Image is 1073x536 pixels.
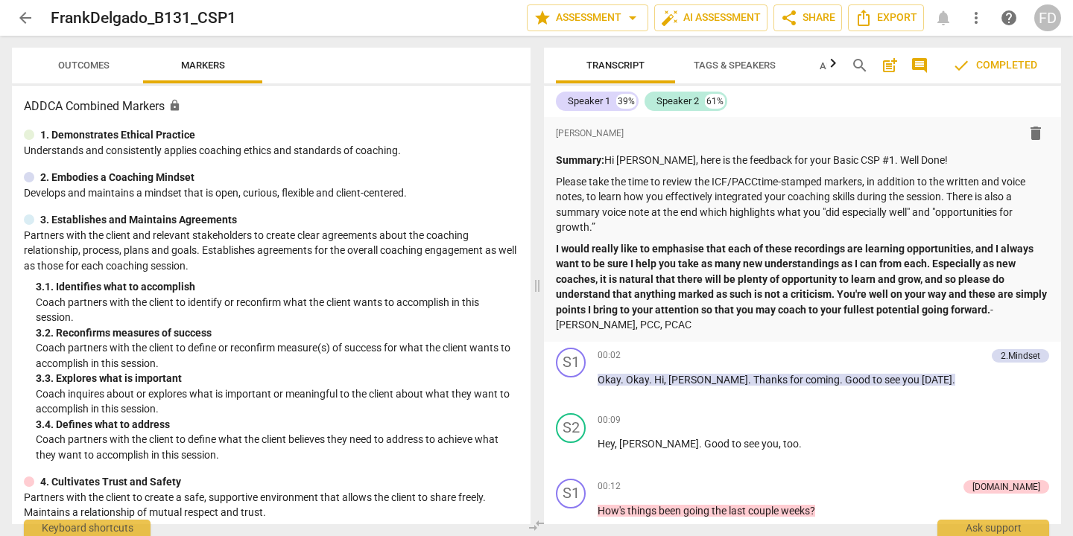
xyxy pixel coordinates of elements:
span: auto_fix_high [661,9,679,27]
div: Change speaker [556,413,586,443]
span: delete [1027,124,1045,142]
span: Okay [626,374,649,386]
div: 3. 4. Defines what to address [36,417,519,433]
strong: I would really like to emphasise that each of these recordings are learning opportunities, and I ... [556,243,1049,316]
p: Coach inquires about or explores what is important or meaningful to the client about what they wa... [36,386,519,417]
span: Analytics [820,60,889,71]
span: share [780,9,798,27]
p: Hi [PERSON_NAME], here is the feedback for your Basic CSP #1. Well Done! [556,153,1049,168]
p: 3. Establishes and Maintains Agreements [40,212,237,228]
span: Share [780,9,835,27]
h2: FrankDelgado_B131_CSP1 [51,9,236,28]
span: Okay [598,374,621,386]
div: Change speaker [556,348,586,377]
span: couple [748,505,781,517]
span: . [621,374,626,386]
button: Assessment [527,4,648,31]
p: Coach partners with the client to define or reconfirm measure(s) of success for what the client w... [36,340,519,371]
p: Coach partners with the client to define what the client believes they need to address to achieve... [36,432,519,462]
span: How's [598,505,627,517]
span: for [790,374,805,386]
span: , [664,374,668,386]
span: . [699,438,704,450]
p: Partners with the client and relevant stakeholders to create clear agreements about the coaching ... [24,228,519,274]
span: to [732,438,744,450]
span: post_add [881,57,899,74]
span: Markers [181,60,225,71]
span: [PERSON_NAME] [619,438,699,450]
p: Partners with the client to create a safe, supportive environment that allows the client to share... [24,490,519,520]
div: Change speaker [556,479,586,508]
span: going [683,505,712,517]
span: arrow_back [16,9,34,27]
button: Add summary [878,54,902,77]
span: been [659,505,683,517]
div: [DOMAIN_NAME] [972,480,1040,494]
span: Export [855,9,917,27]
span: [PERSON_NAME] [556,127,624,140]
span: see [744,438,762,450]
span: . [649,374,654,386]
span: too [783,438,799,450]
span: 00:02 [598,349,621,362]
span: . [840,374,845,386]
div: 39% [616,94,636,109]
span: you [902,374,922,386]
span: Good [845,374,873,386]
span: last [729,505,748,517]
span: Completed [952,57,1037,74]
span: Hey [598,438,615,450]
h3: ADDCA Combined Markers [24,98,519,115]
span: see [884,374,902,386]
p: Understands and consistently applies coaching ethics and standards of coaching. [24,143,519,159]
span: Tags & Speakers [694,60,776,71]
span: Outcomes [58,60,110,71]
div: Speaker 1 [568,94,610,109]
span: the [712,505,729,517]
p: - [PERSON_NAME], PCC, PCAC [556,241,1049,333]
p: Coach partners with the client to identify or reconfirm what the client wants to accomplish in th... [36,295,519,325]
span: . [952,374,955,386]
span: more_vert [967,9,985,27]
span: . [748,374,753,386]
div: Ask support [937,520,1049,536]
a: Help [996,4,1022,31]
button: Review is completed [940,51,1049,80]
span: arrow_drop_down [624,9,642,27]
div: 3. 1. Identifies what to accomplish [36,279,519,295]
span: 00:09 [598,414,621,427]
span: 00:12 [598,480,621,493]
button: FD [1034,4,1061,31]
span: Thanks [753,374,790,386]
span: Hi [654,374,664,386]
button: Show/Hide comments [908,54,931,77]
div: 2.Mindset [1001,349,1040,363]
button: Export [848,4,924,31]
strong: Summary: [556,154,604,166]
div: Speaker 2 [656,94,699,109]
div: 3. 3. Explores what is important [36,371,519,386]
span: Transcript [586,60,645,71]
span: . [799,438,802,450]
span: Assessment [534,9,642,27]
span: , [779,438,783,450]
p: 1. Demonstrates Ethical Practice [40,127,195,143]
p: 4. Cultivates Trust and Safety [40,474,181,490]
span: search [851,57,869,74]
span: check [952,57,970,74]
span: things [627,505,659,517]
span: [PERSON_NAME] [668,374,748,386]
p: 2. Embodies a Coaching Mindset [40,170,194,185]
span: [DATE] [922,374,952,386]
div: 61% [705,94,725,109]
p: Please take the time to review the ICF/PACCtime-stamped markers, in addition to the written and v... [556,174,1049,235]
span: Assessment is enabled for this document. The competency model is locked and follows the assessmen... [168,99,181,112]
span: ? [810,505,815,517]
button: Share [773,4,842,31]
span: Good [704,438,732,450]
span: AI Assessment [661,9,761,27]
button: Search [848,54,872,77]
span: , [615,438,619,450]
span: comment [911,57,928,74]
